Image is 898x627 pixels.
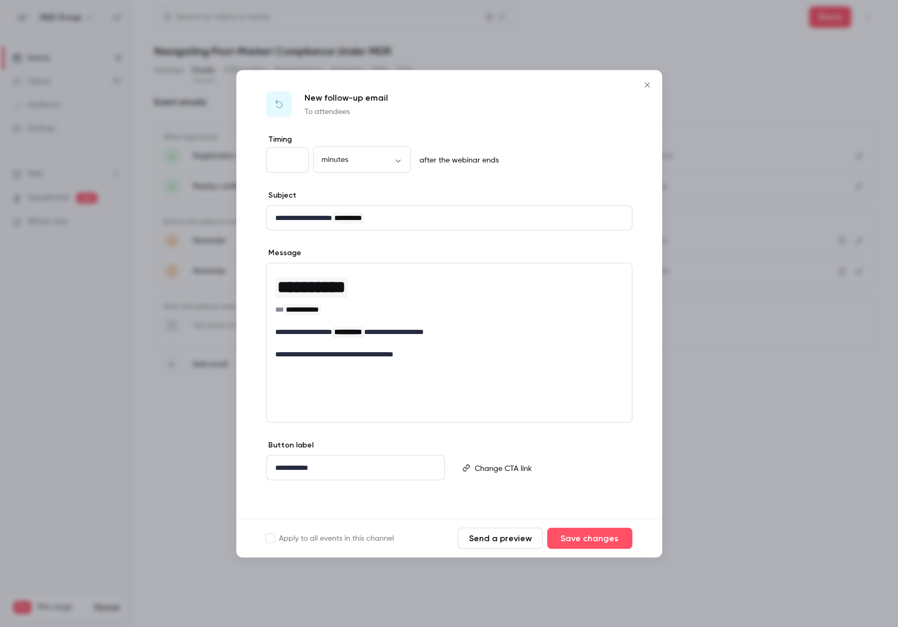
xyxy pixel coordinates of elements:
[637,74,658,95] button: Close
[266,247,301,258] label: Message
[267,206,632,230] div: editor
[304,106,388,117] p: To attendees
[267,455,444,479] div: editor
[313,154,411,165] div: minutes
[266,134,632,144] label: Timing
[547,527,632,549] button: Save changes
[458,527,543,549] button: Send a preview
[267,263,632,366] div: editor
[471,455,631,480] div: editor
[304,91,388,104] p: New follow-up email
[266,439,314,450] label: Button label
[266,533,394,543] label: Apply to all events in this channel
[415,154,499,165] p: after the webinar ends
[266,190,296,200] label: Subject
